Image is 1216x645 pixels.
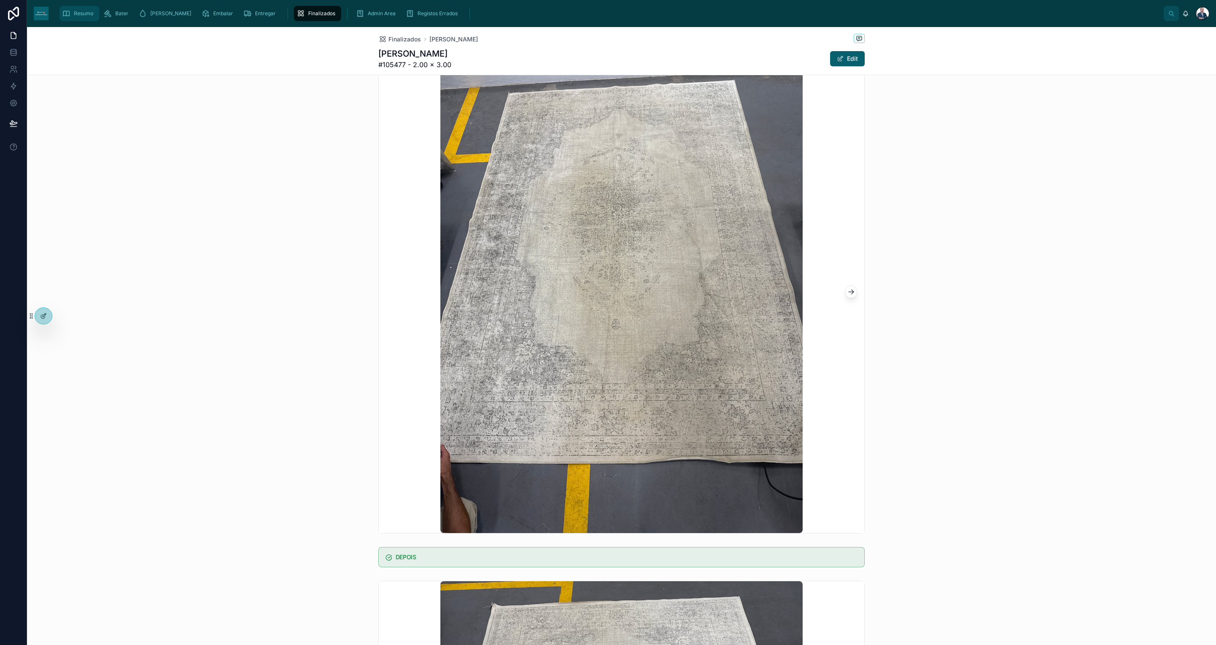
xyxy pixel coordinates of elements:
[429,35,478,44] a: [PERSON_NAME]
[150,10,191,17] span: [PERSON_NAME]
[368,10,396,17] span: Admin Area
[440,50,802,533] img: image.jpg
[213,10,233,17] span: Embalar
[396,554,858,560] h5: DEPOIS
[294,6,341,21] a: Finalizados
[830,51,865,66] button: Edit
[388,35,421,44] span: Finalizados
[55,4,1164,23] div: scrollable content
[255,10,276,17] span: Entregar
[403,6,464,21] a: Registos Errados
[115,10,128,17] span: Bater
[60,6,99,21] a: Resumo
[418,10,458,17] span: Registos Errados
[34,7,49,20] img: App logo
[308,10,335,17] span: Finalizados
[74,10,93,17] span: Resumo
[199,6,239,21] a: Embalar
[241,6,282,21] a: Entregar
[136,6,197,21] a: [PERSON_NAME]
[353,6,402,21] a: Admin Area
[378,35,421,44] a: Finalizados
[101,6,134,21] a: Bater
[378,48,451,60] h1: [PERSON_NAME]
[378,60,451,70] span: #105477 - 2.00 x 3.00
